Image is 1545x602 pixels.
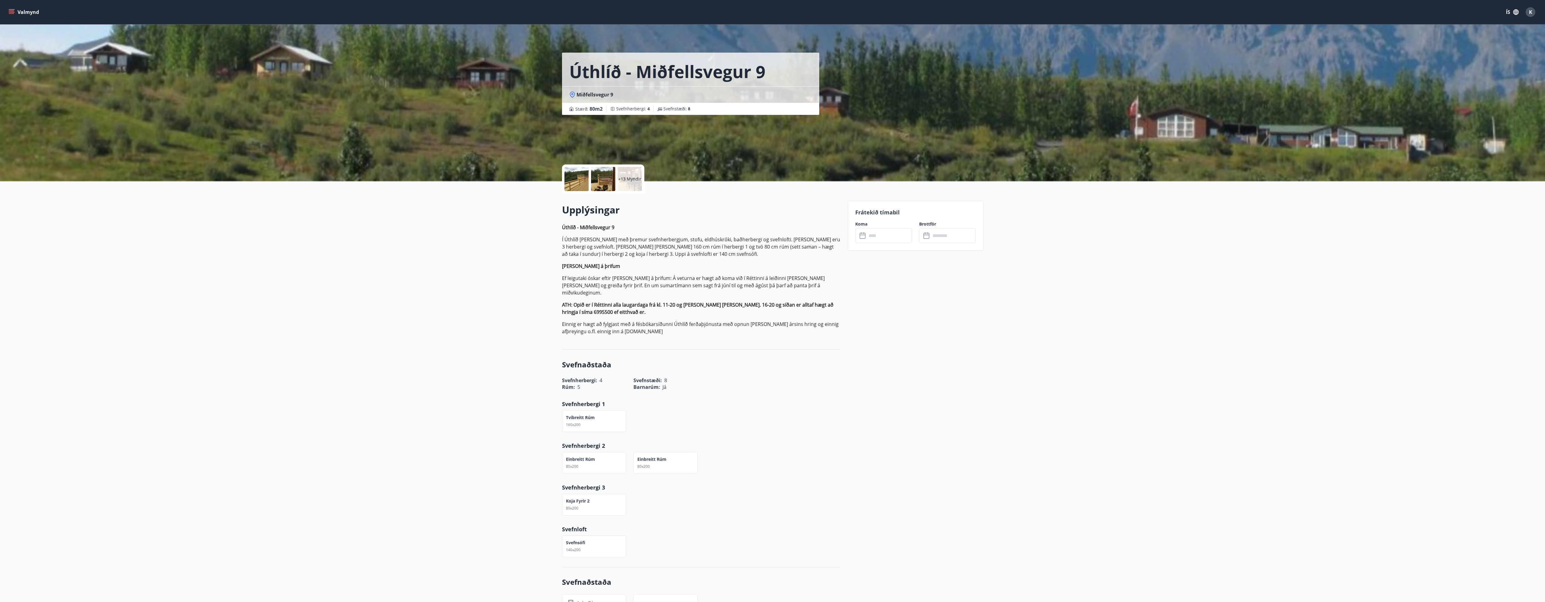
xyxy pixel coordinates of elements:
[618,176,641,182] p: +13 Myndir
[637,456,666,462] p: Einbreitt rúm
[569,60,765,83] h1: Úthlíð - Miðfellsvegur 9
[662,384,666,390] span: Já
[562,577,840,587] h3: Svefnaðstaða
[919,221,976,227] label: Brottför
[647,106,650,112] span: 4
[562,442,840,450] p: Svefnherbergi 2
[1529,9,1532,15] span: K
[562,321,840,335] p: Einnig er hægt að fylgjast með á fésbókarsíðunni Úthlíð ferðaþjónusta með opnun [PERSON_NAME] árs...
[562,263,620,269] strong: [PERSON_NAME] á þrifum
[566,506,578,511] span: 80x200
[7,7,41,18] button: menu
[562,525,840,533] p: Svefnloft
[855,208,976,216] p: Frátekið tímabil
[566,540,585,546] p: Svefnsófi
[562,400,840,408] p: Svefnherbergi 1
[616,106,650,112] span: Svefnherbergi :
[1523,5,1538,19] button: K
[562,275,840,296] p: Ef leigutaki óskar eftir [PERSON_NAME] á þrifum: Á veturna er hægt að koma við í Réttinni á leiði...
[566,547,580,552] span: 140x200
[566,464,578,469] span: 80x200
[577,384,580,390] span: 5
[1503,7,1522,18] button: ÍS
[566,456,595,462] p: Einbreitt rúm
[562,483,840,491] p: Svefnherbergi 3
[637,464,650,469] span: 80x200
[577,91,613,98] span: Miðfellsvegur 9
[562,203,840,216] h2: Upplýsingar
[688,106,690,112] span: 8
[562,384,575,390] span: Rúm :
[566,498,590,504] p: Koja fyrir 2
[562,236,840,258] p: Í Úthlíð [PERSON_NAME] með þremur svefnherbergjum, stofu, eldhúskróki, baðherbergi og svefnlofti....
[633,384,660,390] span: Barnarúm :
[663,106,690,112] span: Svefnstæði :
[566,415,595,421] p: Tvíbreitt rúm
[590,106,603,112] span: 80 m2
[575,105,603,112] span: Stærð :
[562,224,614,231] strong: Úthlíð - Miðfellsvegur 9
[562,360,840,370] h3: Svefnaðstaða
[562,301,833,315] strong: ATH: Opið er í Réttinni alla laugardaga frá kl. 11-20 og [PERSON_NAME] [PERSON_NAME]. 16-20 og sí...
[566,422,580,427] span: 160x200
[855,221,912,227] label: Koma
